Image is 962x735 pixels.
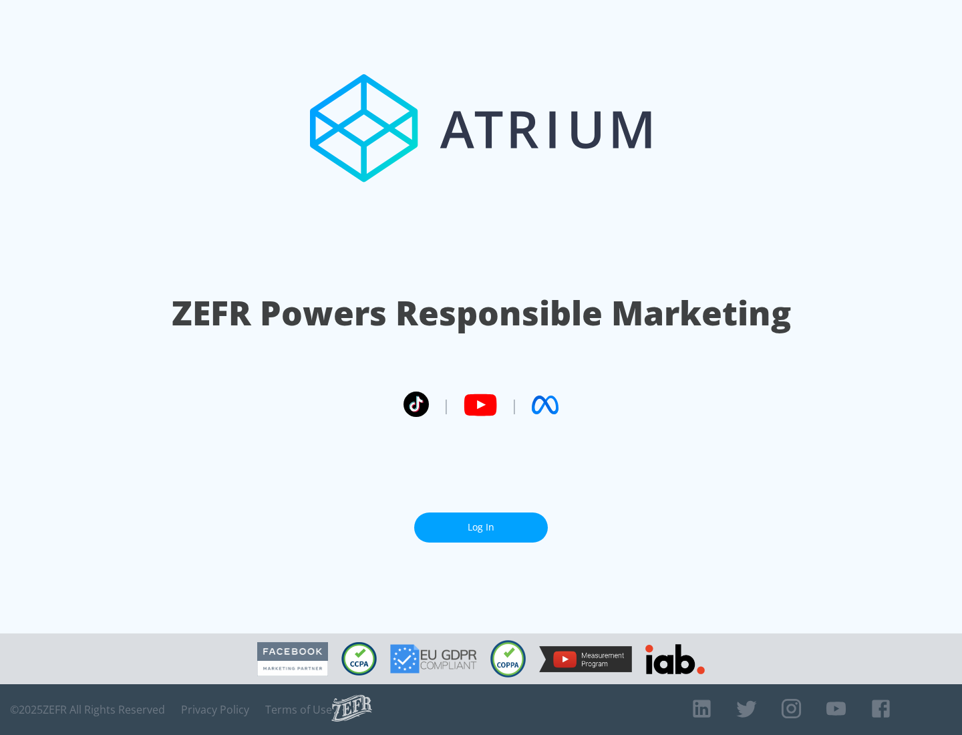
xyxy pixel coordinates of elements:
a: Log In [414,512,548,543]
img: YouTube Measurement Program [539,646,632,672]
span: © 2025 ZEFR All Rights Reserved [10,703,165,716]
img: CCPA Compliant [341,642,377,676]
img: GDPR Compliant [390,644,477,674]
a: Terms of Use [265,703,332,716]
img: COPPA Compliant [490,640,526,678]
img: IAB [645,644,705,674]
h1: ZEFR Powers Responsible Marketing [172,290,791,336]
a: Privacy Policy [181,703,249,716]
span: | [510,395,518,415]
img: Facebook Marketing Partner [257,642,328,676]
span: | [442,395,450,415]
